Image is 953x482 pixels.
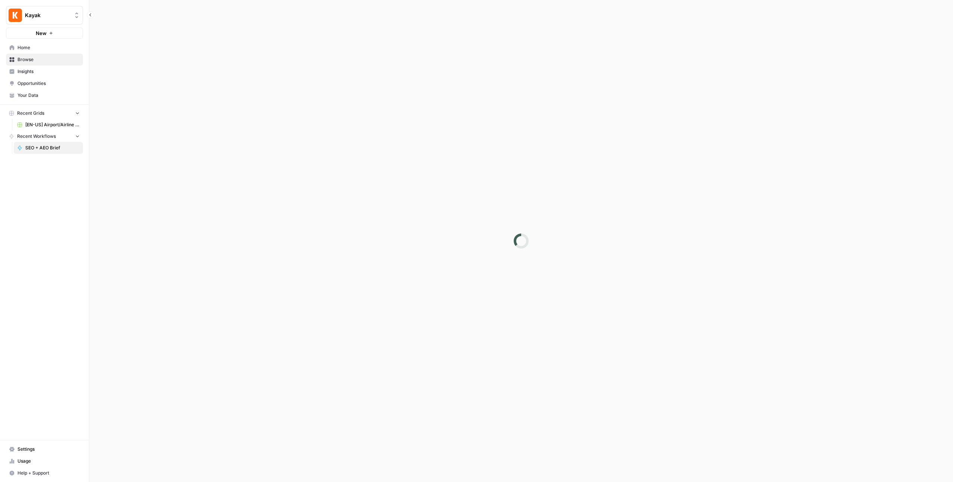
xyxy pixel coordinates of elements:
[17,110,44,117] span: Recent Grids
[6,467,83,479] button: Help + Support
[6,89,83,101] a: Your Data
[14,142,83,154] a: SEO + AEO Brief
[17,470,80,476] span: Help + Support
[17,56,80,63] span: Browse
[14,119,83,131] a: [EN-US] Airport/Airline Content Refresh
[17,133,56,140] span: Recent Workflows
[25,145,80,151] span: SEO + AEO Brief
[17,68,80,75] span: Insights
[6,28,83,39] button: New
[17,446,80,453] span: Settings
[25,121,80,128] span: [EN-US] Airport/Airline Content Refresh
[6,42,83,54] a: Home
[6,77,83,89] a: Opportunities
[17,44,80,51] span: Home
[36,29,47,37] span: New
[6,131,83,142] button: Recent Workflows
[6,443,83,455] a: Settings
[17,92,80,99] span: Your Data
[6,108,83,119] button: Recent Grids
[6,6,83,25] button: Workspace: Kayak
[25,12,70,19] span: Kayak
[6,54,83,66] a: Browse
[17,458,80,464] span: Usage
[17,80,80,87] span: Opportunities
[6,455,83,467] a: Usage
[9,9,22,22] img: Kayak Logo
[6,66,83,77] a: Insights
